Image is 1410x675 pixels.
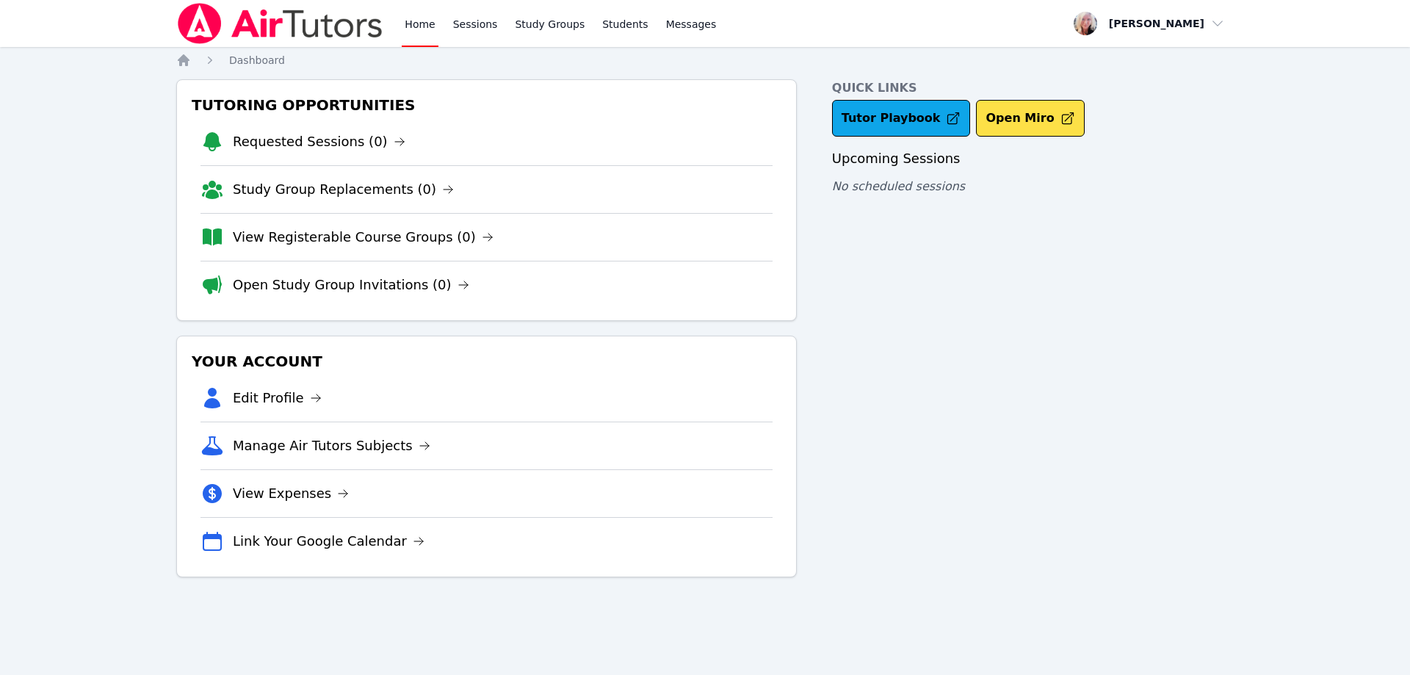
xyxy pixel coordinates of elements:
[229,53,285,68] a: Dashboard
[189,92,784,118] h3: Tutoring Opportunities
[189,348,784,375] h3: Your Account
[832,100,971,137] a: Tutor Playbook
[233,483,349,504] a: View Expenses
[233,388,322,408] a: Edit Profile
[233,227,493,248] a: View Registerable Course Groups (0)
[233,275,469,295] a: Open Study Group Invitations (0)
[832,148,1234,169] h3: Upcoming Sessions
[229,54,285,66] span: Dashboard
[233,531,424,552] a: Link Your Google Calendar
[666,17,717,32] span: Messages
[176,53,1234,68] nav: Breadcrumb
[233,436,430,456] a: Manage Air Tutors Subjects
[832,179,965,193] span: No scheduled sessions
[176,3,384,44] img: Air Tutors
[976,100,1084,137] button: Open Miro
[233,179,454,200] a: Study Group Replacements (0)
[233,131,405,152] a: Requested Sessions (0)
[832,79,1234,97] h4: Quick Links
